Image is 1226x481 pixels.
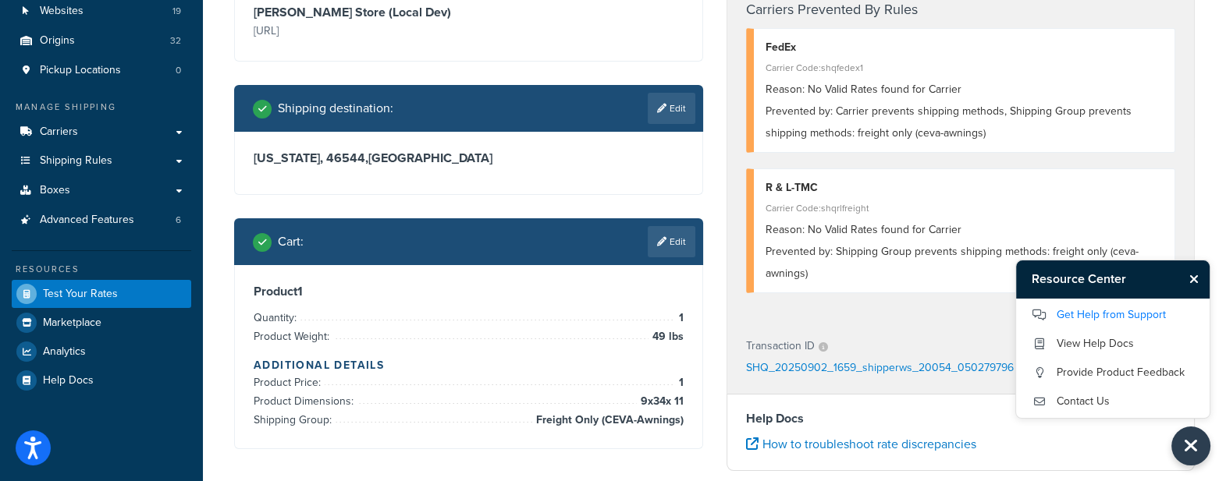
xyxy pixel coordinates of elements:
[40,126,78,139] span: Carriers
[40,64,121,77] span: Pickup Locations
[12,206,191,235] a: Advanced Features6
[278,101,393,115] h2: Shipping destination :
[254,20,464,42] p: [URL]
[766,219,1164,241] div: No Valid Rates found for Carrier
[40,184,70,197] span: Boxes
[637,392,684,411] span: 9 x 34 x 11
[766,241,1164,285] div: Shipping Group prevents shipping methods: freight only (ceva-awnings)
[254,150,684,166] h3: [US_STATE], 46544 , [GEOGRAPHIC_DATA]
[12,309,191,337] a: Marketplace
[40,34,75,48] span: Origins
[172,5,181,18] span: 19
[43,288,118,301] span: Test Your Rates
[746,357,1014,380] p: SHQ_20250902_1659_shipperws_20054_050279796
[1182,270,1210,288] button: Close Resource Center
[1171,426,1210,465] button: Close Resource Center
[254,5,464,20] h3: [PERSON_NAME] Store (Local Dev)
[746,335,815,357] p: Transaction ID
[176,214,181,227] span: 6
[254,309,300,326] span: Quantity:
[766,37,1164,58] div: FedEx
[254,328,333,345] span: Product Weight:
[766,177,1164,199] div: R & L-TMC
[766,103,833,119] span: Prevented by:
[746,409,1176,428] h4: Help Docs
[1032,360,1194,385] a: Provide Product Feedback
[12,206,191,235] li: Advanced Features
[766,81,805,97] span: Reason:
[43,317,101,330] span: Marketplace
[254,284,684,299] h3: Product 1
[12,280,191,308] a: Test Your Rates
[12,338,191,366] a: Analytics
[278,235,304,249] h2: Cart :
[43,374,94,387] span: Help Docs
[40,214,134,227] span: Advanced Features
[12,147,191,175] a: Shipping Rules
[12,101,191,114] div: Manage Shipping
[254,357,684,373] h4: Additional Details
[766,221,805,238] span: Reason:
[12,118,191,147] a: Carriers
[648,226,695,257] a: Edit
[1032,389,1194,414] a: Contact Us
[12,366,191,394] a: Help Docs
[12,176,191,205] a: Boxes
[176,64,181,77] span: 0
[40,5,84,18] span: Websites
[766,79,1164,101] div: No Valid Rates found for Carrier
[649,327,684,346] span: 49 lbs
[43,345,86,359] span: Analytics
[1016,260,1182,298] h3: Resource Center
[12,56,191,85] a: Pickup Locations0
[648,93,695,124] a: Edit
[12,56,191,85] li: Pickup Locations
[254,393,357,409] span: Product Dimensions:
[254,412,336,428] span: Shipping Group:
[12,263,191,276] div: Resources
[766,197,1164,219] div: Carrier Code: shqrlfreight
[766,243,833,260] span: Prevented by:
[675,373,684,392] span: 1
[170,34,181,48] span: 32
[254,374,325,391] span: Product Price:
[532,411,684,430] span: Freight Only (CEVA-Awnings)
[12,27,191,55] a: Origins32
[746,435,976,453] a: How to troubleshoot rate discrepancies
[766,101,1164,144] div: Carrier prevents shipping methods, Shipping Group prevents shipping methods: freight only (ceva-a...
[12,27,191,55] li: Origins
[766,57,1164,79] div: Carrier Code: shqfedex1
[40,154,112,168] span: Shipping Rules
[1032,331,1194,356] a: View Help Docs
[1032,302,1194,327] a: Get Help from Support
[675,309,684,327] span: 1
